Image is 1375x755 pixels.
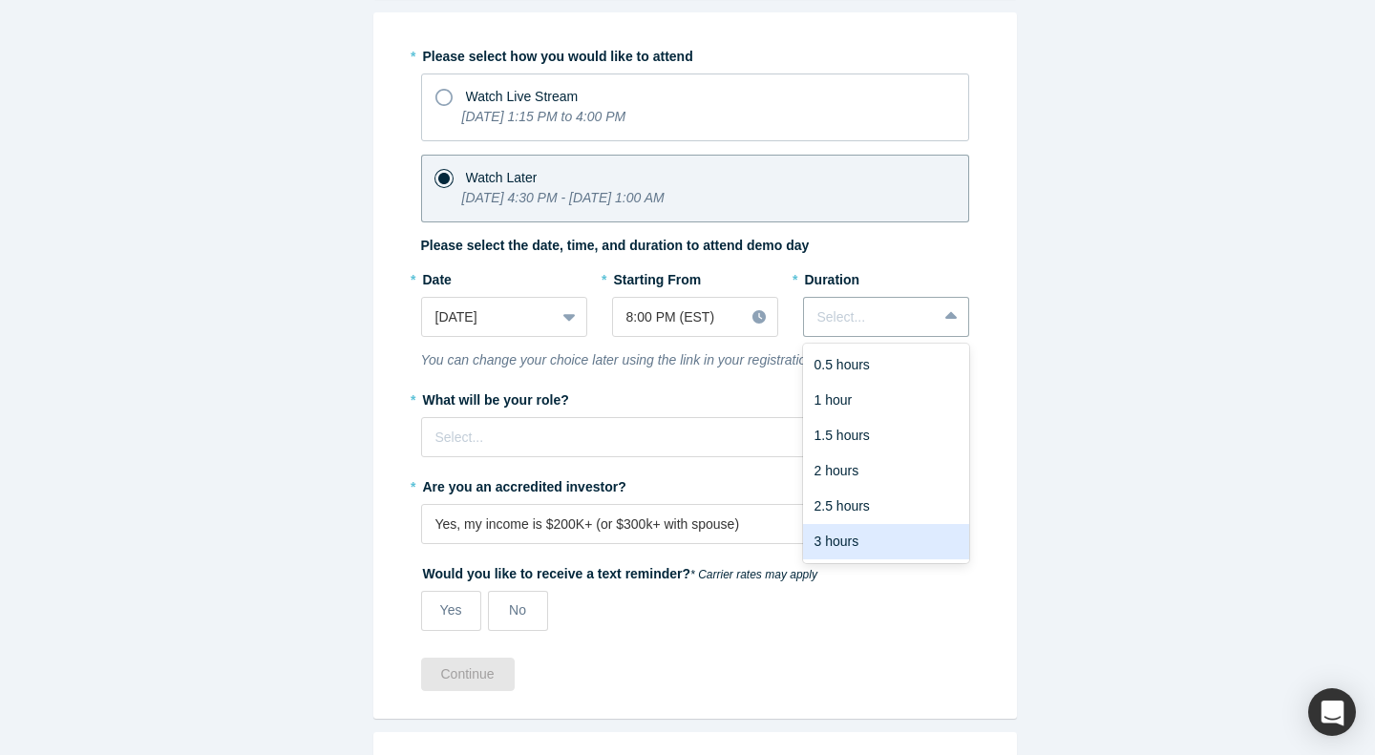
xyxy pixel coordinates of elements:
[466,89,579,104] span: Watch Live Stream
[803,383,969,418] div: 1 hour
[421,263,587,290] label: Date
[803,524,969,559] div: 3 hours
[803,453,969,489] div: 2 hours
[440,602,462,618] span: Yes
[435,514,923,535] div: Yes, my income is $200K+ (or $300k+ with spouse)
[421,40,969,67] label: Please select how you would like to attend
[803,418,969,453] div: 1.5 hours
[421,658,515,691] button: Continue
[690,568,817,581] em: * Carrier rates may apply
[421,557,969,584] label: Would you like to receive a text reminder?
[466,170,538,185] span: Watch Later
[462,190,665,205] i: [DATE] 4:30 PM - [DATE] 1:00 AM
[421,471,969,497] label: Are you an accredited investor?
[803,263,969,290] label: Duration
[803,347,969,383] div: 0.5 hours
[612,263,702,290] label: Starting From
[421,236,810,256] label: Please select the date, time, and duration to attend demo day
[509,602,526,618] span: No
[803,489,969,524] div: 2.5 hours
[462,109,626,124] i: [DATE] 1:15 PM to 4:00 PM
[421,384,969,410] label: What will be your role?
[421,352,930,367] i: You can change your choice later using the link in your registration confirmation email.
